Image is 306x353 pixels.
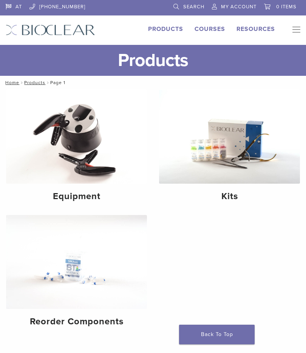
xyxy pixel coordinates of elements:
span: My Account [221,4,257,10]
a: Kits [159,90,300,208]
span: Search [183,4,204,10]
a: Products [24,80,45,85]
a: Home [3,80,19,85]
h4: Reorder Components [12,315,141,328]
a: Reorder Components [6,215,147,333]
img: Bioclear [6,25,95,35]
img: Kits [159,90,300,184]
img: Equipment [6,90,147,184]
a: Products [148,25,183,33]
a: Courses [195,25,225,33]
span: / [45,81,50,84]
nav: Primary Navigation [286,25,300,36]
img: Reorder Components [6,215,147,309]
span: 0 items [276,4,297,10]
a: Equipment [6,90,147,208]
span: / [19,81,24,84]
h4: Kits [165,190,294,203]
a: Resources [236,25,275,33]
h4: Equipment [12,190,141,203]
a: Back To Top [179,325,255,344]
